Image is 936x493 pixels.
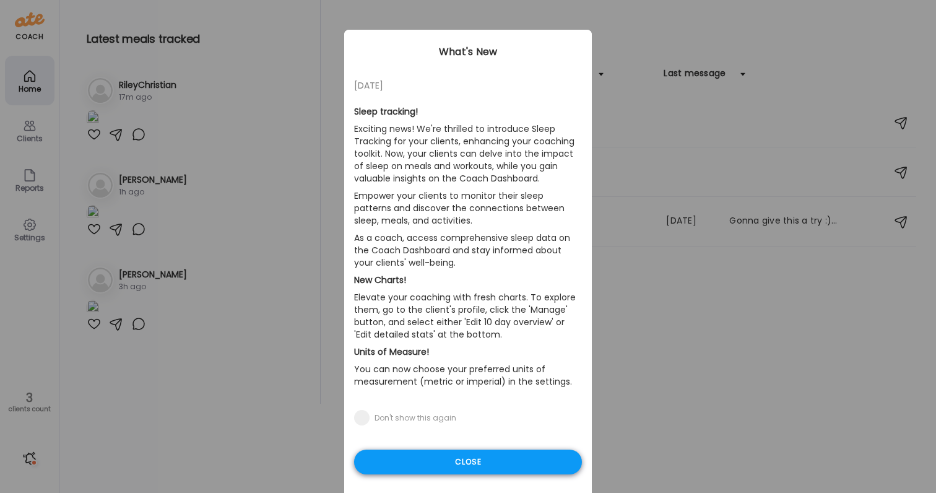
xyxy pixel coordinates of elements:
[375,413,456,423] div: Don't show this again
[354,105,418,118] b: Sleep tracking!
[354,274,406,286] b: New Charts!
[354,120,582,187] p: Exciting news! We're thrilled to introduce Sleep Tracking for your clients, enhancing your coachi...
[354,450,582,474] div: Close
[354,187,582,229] p: Empower your clients to monitor their sleep patterns and discover the connections between sleep, ...
[344,45,592,59] div: What's New
[354,78,582,93] div: [DATE]
[354,360,582,390] p: You can now choose your preferred units of measurement (metric or imperial) in the settings.
[354,289,582,343] p: Elevate your coaching with fresh charts. To explore them, go to the client's profile, click the '...
[354,346,429,358] b: Units of Measure!
[354,229,582,271] p: As a coach, access comprehensive sleep data on the Coach Dashboard and stay informed about your c...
